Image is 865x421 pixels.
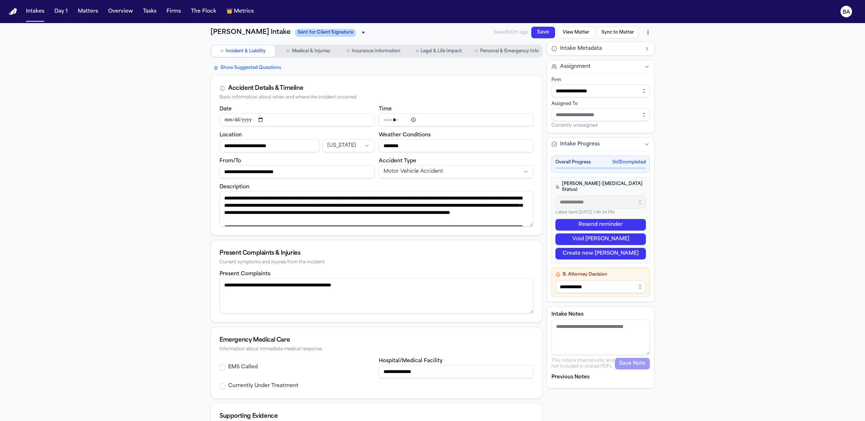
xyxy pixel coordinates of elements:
div: Emergency Medical Care [219,336,533,345]
a: Home [9,8,17,15]
p: This note is internal-only and not included in shared PDFs. [551,358,615,369]
button: More actions [642,26,655,39]
div: Current symptoms and injuries from the incident [219,260,533,265]
button: Day 1 [52,5,71,18]
span: Personal & Emergency Info [480,48,539,54]
button: Go to Medical & Injuries [276,45,340,57]
label: Intake Notes [551,311,650,318]
span: Sent for Client Signature [295,29,356,37]
div: Firm [551,77,650,83]
button: Go to Incident & Liability [211,45,275,57]
span: Currently unassigned [551,123,598,128]
h4: [PERSON_NAME] ([MEDICAL_DATA] Status) [555,181,646,193]
p: Latest Sent: [DATE] 1:48:34 PM [555,210,646,216]
span: ○ [221,48,223,55]
input: Select firm [551,84,650,97]
h4: B. Attorney Decision [555,272,646,277]
div: Accident Details & Timeline [228,84,303,93]
button: Void [PERSON_NAME] [555,233,646,245]
button: Intakes [23,5,47,18]
span: 0 of 2 completed [612,159,646,165]
input: From/To destination [219,165,374,178]
span: ○ [416,48,418,55]
label: Accident Type [379,158,416,164]
button: Firms [164,5,184,18]
button: Create new [PERSON_NAME] [555,248,646,259]
div: Update intake status [295,27,368,38]
div: Assigned To [551,101,650,107]
span: Legal & Life Impact [421,48,462,54]
span: Medical & Injuries [292,48,330,54]
label: Hospital/Medical Facility [379,358,443,364]
input: Incident time [379,113,534,126]
span: ○ [287,48,289,55]
span: Overall Progress [555,159,591,165]
button: crownMetrics [223,5,257,18]
label: EMS Called [228,364,258,371]
button: Intake Progress [547,138,654,151]
button: Intake Metadata [547,42,654,55]
button: View Matter [558,27,594,38]
textarea: Incident description [219,191,533,227]
span: Intake Metadata [560,45,602,52]
button: The Flock [188,5,219,18]
button: Overview [105,5,136,18]
button: Save [531,27,555,38]
input: Hospital or medical facility [379,365,534,378]
textarea: Present complaints [219,278,533,313]
button: Go to Legal & Life Impact [407,45,471,57]
label: Date [219,106,232,112]
button: Sync to Matter [597,27,639,38]
span: Metrics [234,8,254,15]
button: Go to Insurance Information [342,45,405,57]
label: Description [219,184,249,190]
span: Assignment [560,63,591,70]
span: Insurance Information [352,48,400,54]
button: Go to Personal & Emergency Info [472,45,542,57]
span: crown [226,8,232,15]
input: Incident location [219,139,320,152]
span: Intake Progress [560,141,600,148]
input: Incident date [219,113,374,126]
img: Finch Logo [9,8,17,15]
button: Tasks [140,5,159,18]
div: Supporting Evidence [219,412,533,421]
input: Assign to staff member [551,108,650,121]
div: Basic information about when and where the incident occurred [219,95,533,100]
span: ○ [346,48,349,55]
button: Matters [75,5,101,18]
h1: [PERSON_NAME] Intake [210,27,290,38]
label: From/To [219,158,241,164]
span: Incident & Liability [226,48,266,54]
label: Location [219,132,242,138]
label: Present Complaints [219,271,270,277]
button: Incident state [323,139,374,152]
div: Present Complaints & Injuries [219,249,533,258]
span: ○ [475,48,478,55]
label: Currently Under Treatment [228,382,298,390]
button: Resend reminder [555,219,646,231]
input: Weather conditions [379,139,534,152]
p: Previous Notes [551,374,650,381]
textarea: Intake notes [551,320,650,355]
label: Time [379,106,392,112]
div: Information about immediate medical response [219,347,533,352]
button: Show Suggested Questions [210,63,284,72]
span: Saved 133m ago [494,30,528,35]
text: BA [843,10,850,15]
button: Assignment [547,60,654,73]
label: Weather Conditions [379,132,431,138]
